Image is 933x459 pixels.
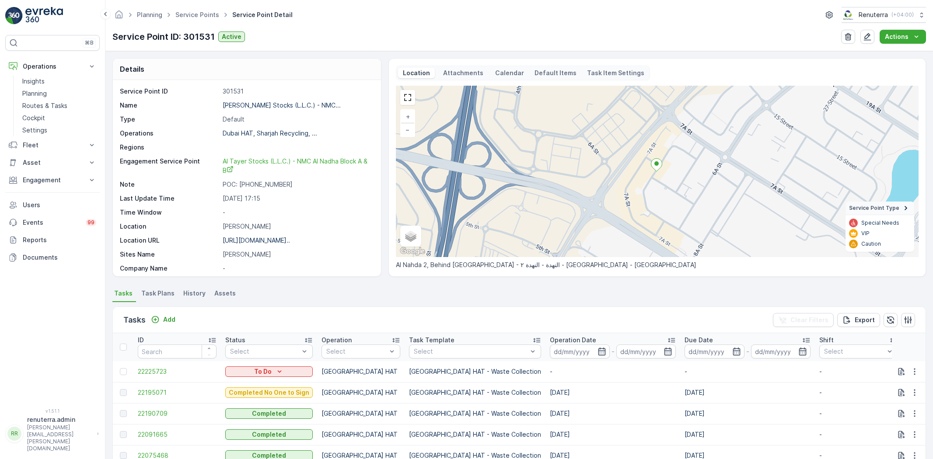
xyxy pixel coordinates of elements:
[123,314,146,326] p: Tasks
[22,126,47,135] p: Settings
[685,344,744,358] input: dd/mm/yyyy
[27,424,93,452] p: [PERSON_NAME][EMAIL_ADDRESS][PERSON_NAME][DOMAIN_NAME]
[861,219,899,226] p: Special Needs
[19,124,100,136] a: Settings
[819,430,898,439] p: -
[23,176,82,184] p: Engagement
[27,415,93,424] p: renuterra.admin
[120,452,127,459] div: Toggle Row Selected
[120,101,219,110] p: Name
[7,427,21,441] div: RR
[138,367,217,376] span: 22225723
[409,367,541,376] p: [GEOGRAPHIC_DATA] HAT - Waste Collection
[120,264,219,273] p: Company Name
[225,366,313,377] button: To Do
[225,408,313,419] button: Completed
[114,289,133,298] span: Tasks
[406,113,410,120] span: +
[5,7,23,24] img: logo
[120,87,219,96] p: Service Point ID
[680,382,815,403] td: [DATE]
[23,158,82,167] p: Asset
[120,410,127,417] div: Toggle Row Selected
[396,261,919,269] p: Al Nahda 2, Behind [GEOGRAPHIC_DATA] - النهدة - النهدة ٢ - [GEOGRAPHIC_DATA] - [GEOGRAPHIC_DATA]
[550,344,610,358] input: dd/mm/yyyy
[22,114,45,122] p: Cockpit
[19,87,100,100] a: Planning
[120,194,219,203] p: Last Update Time
[120,389,127,396] div: Toggle Row Selected
[120,64,144,74] p: Details
[837,313,880,327] button: Export
[680,424,815,445] td: [DATE]
[321,367,400,376] p: [GEOGRAPHIC_DATA] HAT
[225,429,313,440] button: Completed
[223,87,372,96] p: 301531
[401,226,420,246] a: Layers
[112,30,215,43] p: Service Point ID: 301531
[223,157,372,175] a: Al Tayer Stocks (L.L.C.) - NMC Al Nadha Block A & B
[442,69,485,77] p: Attachments
[141,289,175,298] span: Task Plans
[120,157,219,175] p: Engagement Service Point
[842,10,855,20] img: Screenshot_2024-07-26_at_13.33.01.png
[120,180,219,189] p: Note
[680,403,815,424] td: [DATE]
[138,430,217,439] a: 22091665
[409,430,541,439] p: [GEOGRAPHIC_DATA] HAT - Waste Collection
[138,409,217,418] a: 22190709
[616,344,676,358] input: dd/mm/yyyy
[138,388,217,397] span: 22195071
[545,403,680,424] td: [DATE]
[120,236,219,245] p: Location URL
[85,39,94,46] p: ⌘B
[223,194,372,203] p: [DATE] 17:15
[773,313,834,327] button: Clear Filters
[223,236,290,244] p: [URL][DOMAIN_NAME]..
[231,10,294,19] span: Service Point Detail
[746,346,749,357] p: -
[120,250,219,259] p: Sites Name
[252,409,286,418] p: Completed
[321,430,400,439] p: [GEOGRAPHIC_DATA] HAT
[5,171,100,189] button: Engagement
[849,205,899,212] span: Service Point Type
[225,387,313,398] button: Completed No One to Sign
[685,336,713,344] p: Due Date
[218,31,245,42] button: Active
[880,30,926,44] button: Actions
[223,180,372,189] p: POC: [PHONE_NUMBER]
[222,32,241,41] p: Active
[5,249,100,266] a: Documents
[120,431,127,438] div: Toggle Row Selected
[22,89,47,98] p: Planning
[401,110,414,123] a: Zoom In
[214,289,236,298] span: Assets
[120,143,219,152] p: Regions
[398,246,427,257] a: Open this area in Google Maps (opens a new window)
[409,336,454,344] p: Task Template
[402,69,431,77] p: Location
[885,32,909,41] p: Actions
[321,336,352,344] p: Operation
[326,347,387,356] p: Select
[819,388,898,397] p: -
[120,222,219,231] p: Location
[5,214,100,231] a: Events99
[223,222,372,231] p: [PERSON_NAME]
[23,62,82,71] p: Operations
[22,101,67,110] p: Routes & Tasks
[223,115,372,124] p: Default
[120,115,219,124] p: Type
[25,7,63,24] img: logo_light-DOdMpM7g.png
[138,336,144,344] p: ID
[5,415,100,452] button: RRrenuterra.admin[PERSON_NAME][EMAIL_ADDRESS][PERSON_NAME][DOMAIN_NAME]
[254,367,272,376] p: To Do
[861,240,881,247] p: Caution
[137,11,162,18] a: Planning
[23,253,96,262] p: Documents
[5,196,100,214] a: Users
[114,13,124,21] a: Homepage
